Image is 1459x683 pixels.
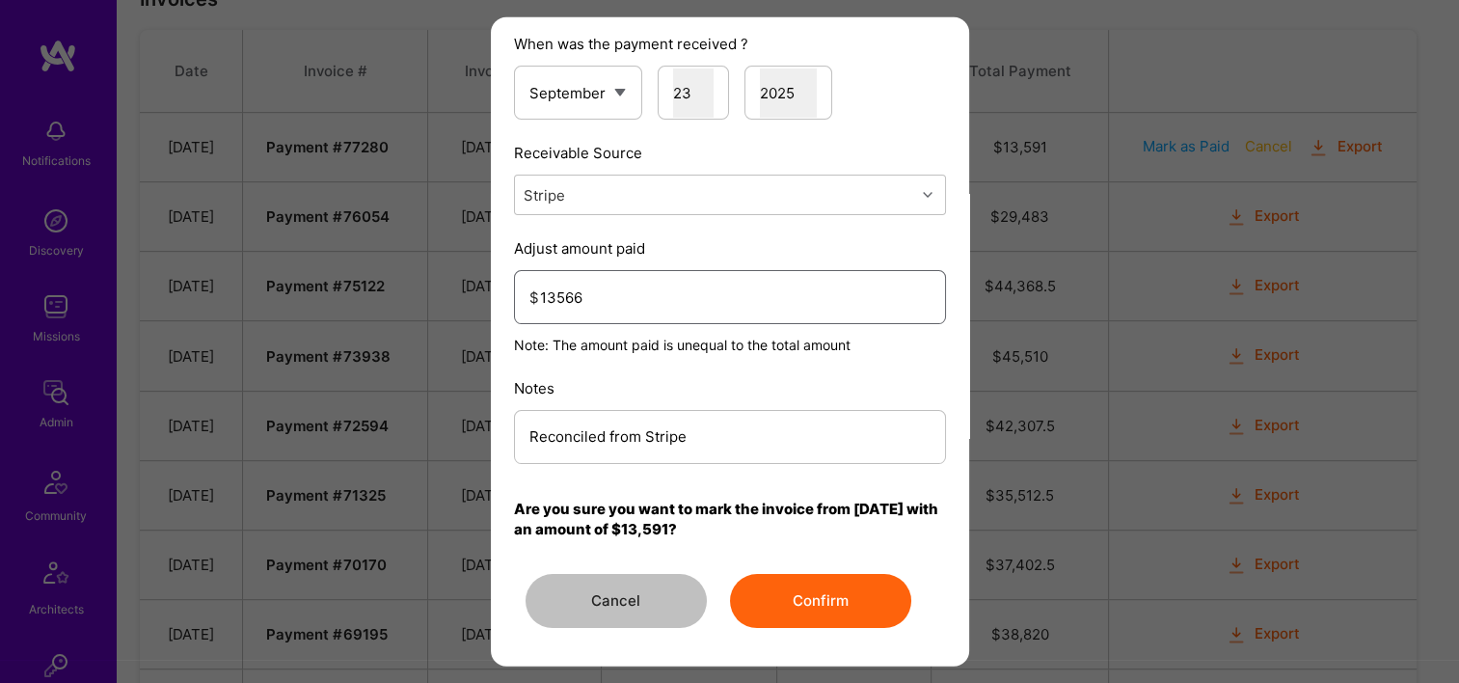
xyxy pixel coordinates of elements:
i: icon Chevron [923,190,932,200]
p: When was the payment received ? [514,34,946,54]
div: modal [491,17,969,667]
div: Stripe [524,184,565,205]
p: Receivable Source [514,143,946,163]
button: Confirm [730,574,911,628]
p: Are you sure you want to mark the invoice from [DATE] with an amount of $13,591? [514,499,946,539]
p: Notes [514,378,946,398]
p: Adjust amount paid [514,238,946,259]
div: $ [529,287,540,307]
button: Cancel [526,574,707,628]
p: Note: The amount paid is unequal to the total amount [514,336,946,355]
input: memo [529,412,931,461]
